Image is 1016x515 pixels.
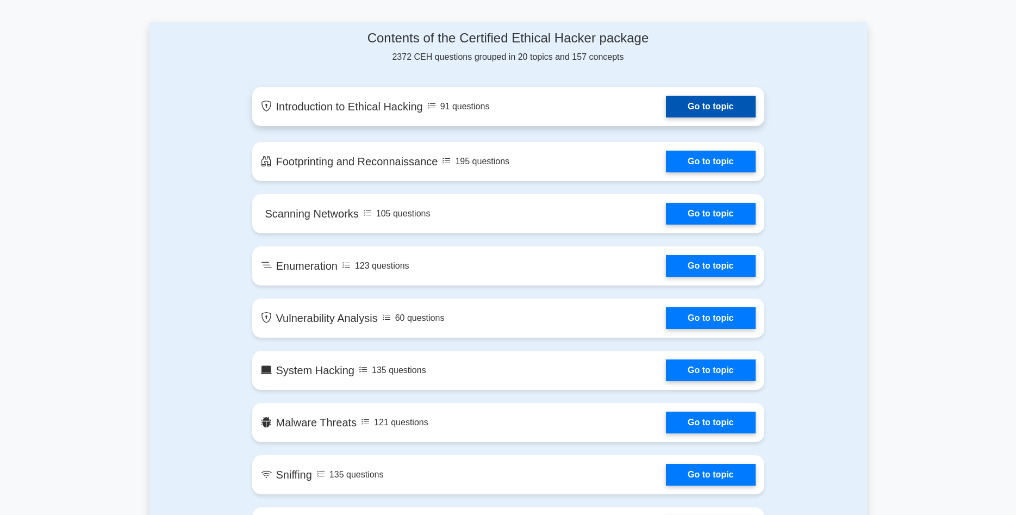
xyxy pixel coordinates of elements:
[666,96,755,117] a: Go to topic
[666,307,755,329] a: Go to topic
[666,464,755,486] a: Go to topic
[252,30,764,46] h4: Contents of the Certified Ethical Hacker package
[666,203,755,225] a: Go to topic
[666,255,755,277] a: Go to topic
[666,151,755,172] a: Go to topic
[666,412,755,433] a: Go to topic
[666,359,755,381] a: Go to topic
[252,30,764,64] div: 2372 CEH questions grouped in 20 topics and 157 concepts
